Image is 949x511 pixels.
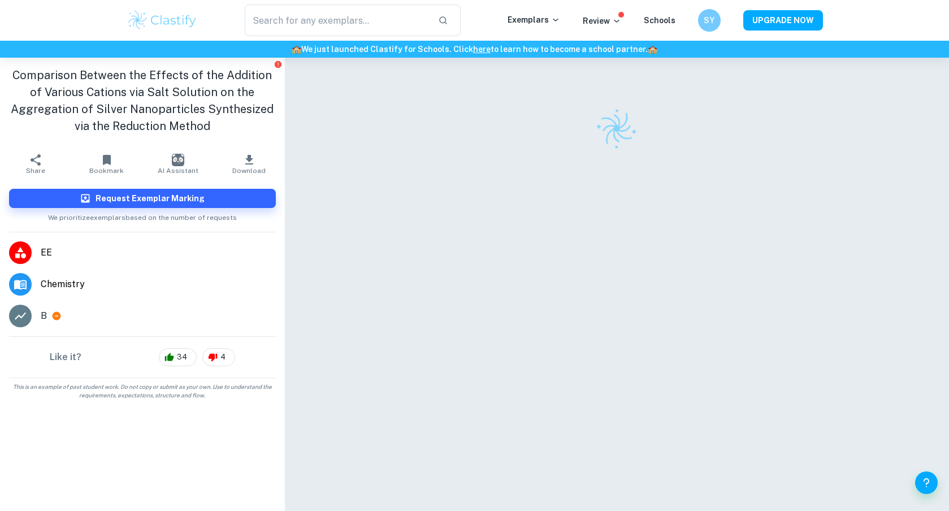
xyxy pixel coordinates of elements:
[142,148,214,180] button: AI Assistant
[583,15,621,27] p: Review
[26,167,45,175] span: Share
[698,9,721,32] button: SY
[915,471,938,494] button: Help and Feedback
[743,10,823,31] button: UPGRADE NOW
[2,43,947,55] h6: We just launched Clastify for Schools. Click to learn how to become a school partner.
[589,101,645,157] img: Clastify logo
[172,154,184,166] img: AI Assistant
[232,167,266,175] span: Download
[648,45,657,54] span: 🏫
[508,14,560,26] p: Exemplars
[41,309,47,323] p: B
[89,167,124,175] span: Bookmark
[171,352,193,363] span: 34
[214,352,232,363] span: 4
[127,9,198,32] img: Clastify logo
[41,278,276,291] span: Chemistry
[274,60,283,68] button: Report issue
[292,45,301,54] span: 🏫
[644,16,675,25] a: Schools
[158,167,198,175] span: AI Assistant
[96,192,205,205] h6: Request Exemplar Marking
[5,383,280,400] span: This is an example of past student work. Do not copy or submit as your own. Use to understand the...
[41,246,276,259] span: EE
[48,208,237,223] span: We prioritize exemplars based on the number of requests
[245,5,430,36] input: Search for any exemplars...
[50,350,81,364] h6: Like it?
[473,45,491,54] a: here
[9,189,276,208] button: Request Exemplar Marking
[202,348,235,366] div: 4
[159,348,197,366] div: 34
[9,67,276,135] h1: Comparison Between the Effects of the Addition of Various Cations via Salt Solution on the Aggreg...
[214,148,285,180] button: Download
[71,148,142,180] button: Bookmark
[703,14,716,27] h6: SY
